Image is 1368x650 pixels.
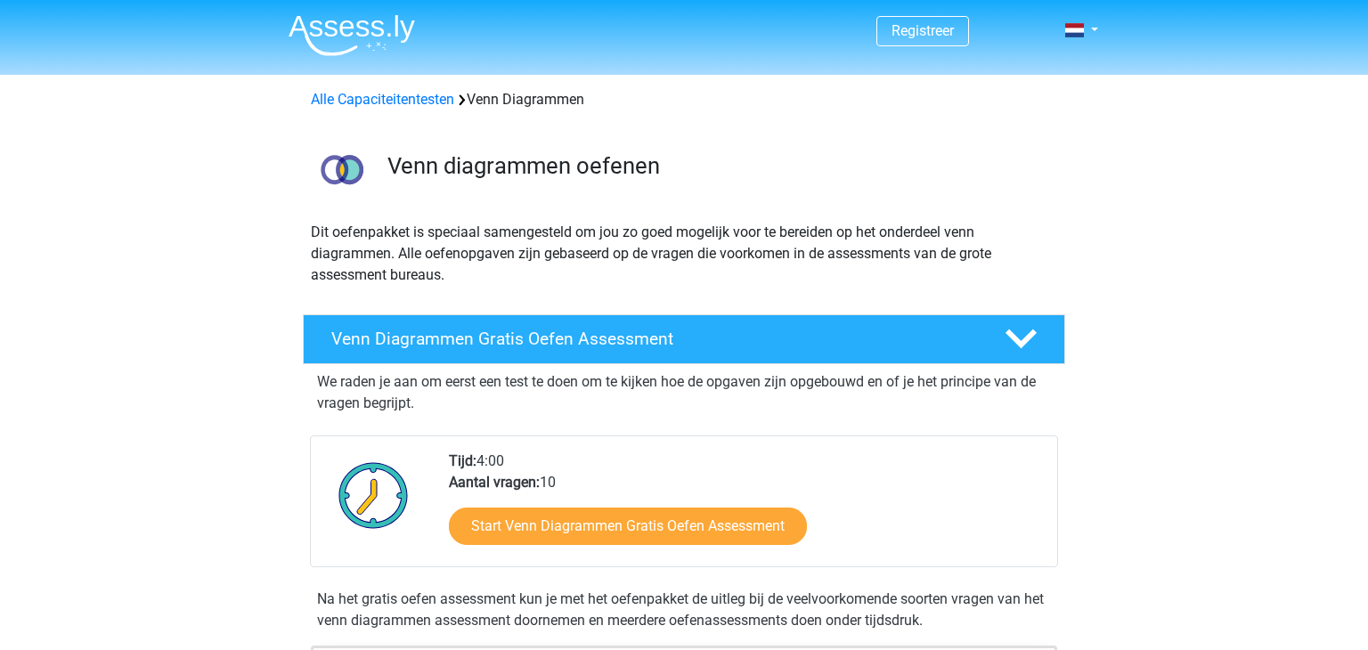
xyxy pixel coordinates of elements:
[311,222,1057,286] p: Dit oefenpakket is speciaal samengesteld om jou zo goed mogelijk voor te bereiden op het onderdee...
[317,371,1051,414] p: We raden je aan om eerst een test te doen om te kijken hoe de opgaven zijn opgebouwd en of je het...
[436,451,1056,566] div: 4:00 10
[449,452,476,469] b: Tijd:
[449,474,540,491] b: Aantal vragen:
[311,91,454,108] a: Alle Capaciteitentesten
[329,451,419,540] img: Klok
[289,14,415,56] img: Assessly
[387,152,1051,180] h3: Venn diagrammen oefenen
[310,589,1058,631] div: Na het gratis oefen assessment kun je met het oefenpakket de uitleg bij de veelvoorkomende soorte...
[304,132,379,207] img: venn diagrammen
[296,314,1072,364] a: Venn Diagrammen Gratis Oefen Assessment
[892,22,954,39] a: Registreer
[449,508,807,545] a: Start Venn Diagrammen Gratis Oefen Assessment
[304,89,1064,110] div: Venn Diagrammen
[331,329,976,349] h4: Venn Diagrammen Gratis Oefen Assessment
